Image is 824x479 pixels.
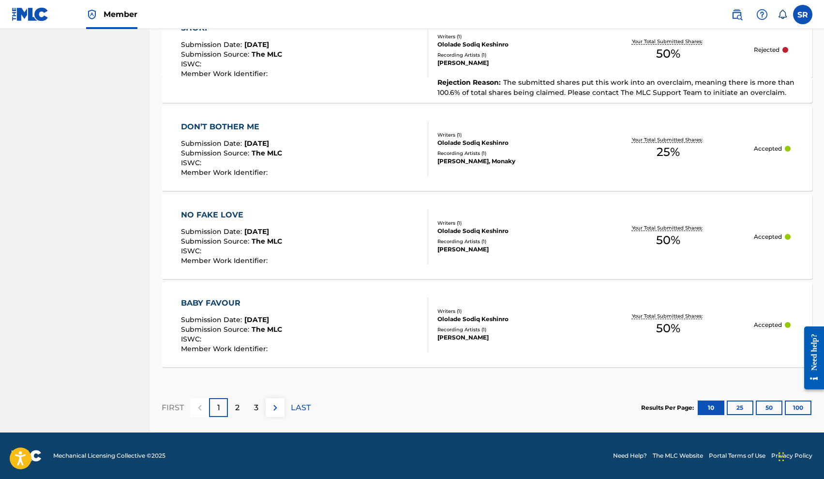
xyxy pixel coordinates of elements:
[244,139,269,148] span: [DATE]
[754,144,782,153] p: Accepted
[641,403,696,412] p: Results Per Page:
[252,50,282,59] span: The MLC
[437,150,583,157] div: Recording Artists ( 1 )
[291,402,311,414] p: LAST
[437,227,583,235] div: Ololade Sodiq Keshinro
[785,401,811,415] button: 100
[162,282,812,367] a: BABY FAVOURSubmission Date:[DATE]Submission Source:The MLCISWC:Member Work Identifier:Writers (1)...
[752,5,772,24] div: Help
[181,227,244,236] span: Submission Date :
[181,149,252,157] span: Submission Source :
[12,450,42,462] img: logo
[437,326,583,333] div: Recording Artists ( 1 )
[437,33,583,40] div: Writers ( 1 )
[437,51,583,59] div: Recording Artists ( 1 )
[181,69,270,78] span: Member Work Identifier :
[632,136,705,143] p: Your Total Submitted Shares:
[437,78,503,87] span: Rejection Reason :
[731,9,743,20] img: search
[437,59,583,67] div: [PERSON_NAME]
[244,315,269,324] span: [DATE]
[12,7,49,21] img: MLC Logo
[709,451,765,460] a: Portal Terms of Use
[656,45,680,62] span: 50 %
[162,402,184,414] p: FIRST
[244,40,269,49] span: [DATE]
[613,451,647,460] a: Need Help?
[778,10,787,19] div: Notifications
[437,131,583,139] div: Writers ( 1 )
[181,315,244,324] span: Submission Date :
[181,60,204,68] span: ISWC :
[632,38,705,45] p: Your Total Submitted Shares:
[104,9,137,20] span: Member
[437,245,583,254] div: [PERSON_NAME]
[437,238,583,245] div: Recording Artists ( 1 )
[252,237,282,246] span: The MLC
[181,256,270,265] span: Member Work Identifier :
[756,9,768,20] img: help
[162,194,812,279] a: NO FAKE LOVESubmission Date:[DATE]Submission Source:The MLCISWC:Member Work Identifier:Writers (1...
[437,157,583,166] div: [PERSON_NAME], Monaky
[776,433,824,479] iframe: Chat Widget
[181,209,282,221] div: NO FAKE LOVE
[181,297,282,309] div: BABY FAVOUR
[437,333,583,342] div: [PERSON_NAME]
[181,168,270,177] span: Member Work Identifier :
[86,9,98,20] img: Top Rightsholder
[181,121,282,133] div: DON’T BOTHER ME
[437,219,583,227] div: Writers ( 1 )
[754,46,779,54] p: Rejected
[437,315,583,324] div: Ololade Sodiq Keshinro
[793,5,812,24] div: User Menu
[181,247,204,255] span: ISWC :
[653,451,703,460] a: The MLC Website
[797,317,824,400] iframe: Resource Center
[181,335,204,343] span: ISWC :
[254,402,258,414] p: 3
[252,149,282,157] span: The MLC
[632,224,705,232] p: Your Total Submitted Shares:
[162,106,812,191] a: DON’T BOTHER MESubmission Date:[DATE]Submission Source:The MLCISWC:Member Work Identifier:Writers...
[181,344,270,353] span: Member Work Identifier :
[754,232,782,241] p: Accepted
[181,40,244,49] span: Submission Date :
[656,320,680,337] span: 50 %
[181,139,244,148] span: Submission Date :
[437,78,794,97] span: The submitted shares put this work into an overclaim, meaning there is more than 100.6% of total ...
[437,308,583,315] div: Writers ( 1 )
[270,402,281,414] img: right
[698,401,724,415] button: 10
[162,17,812,103] a: SHOKISubmission Date:[DATE]Submission Source:The MLCISWC:Member Work Identifier:Writers (1)Ololad...
[53,451,165,460] span: Mechanical Licensing Collective © 2025
[754,321,782,329] p: Accepted
[181,50,252,59] span: Submission Source :
[181,325,252,334] span: Submission Source :
[181,158,204,167] span: ISWC :
[756,401,782,415] button: 50
[252,325,282,334] span: The MLC
[779,442,784,471] div: Drag
[437,139,583,147] div: Ololade Sodiq Keshinro
[727,401,753,415] button: 25
[727,5,747,24] a: Public Search
[657,143,680,161] span: 25 %
[244,227,269,236] span: [DATE]
[235,402,240,414] p: 2
[217,402,220,414] p: 1
[437,40,583,49] div: Ololade Sodiq Keshinro
[181,237,252,246] span: Submission Source :
[632,312,705,320] p: Your Total Submitted Shares:
[656,232,680,249] span: 50 %
[771,451,812,460] a: Privacy Policy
